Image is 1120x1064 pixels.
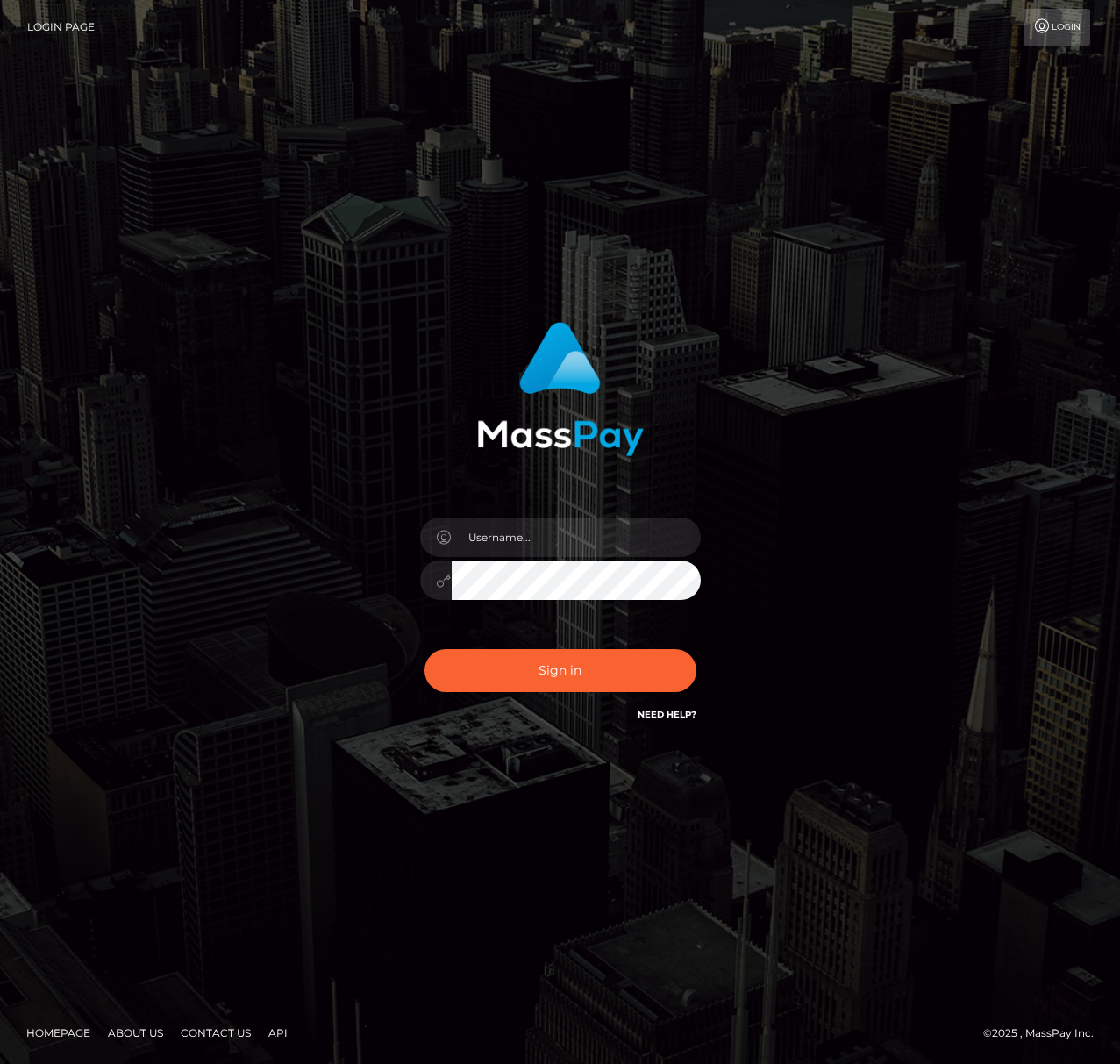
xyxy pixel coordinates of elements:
[452,518,701,557] input: Username...
[983,1024,1107,1043] div: © 2025 , MassPay Inc.
[261,1019,295,1046] a: API
[1024,9,1090,46] a: Login
[174,1019,258,1046] a: Contact Us
[424,649,696,692] button: Sign in
[477,322,644,456] img: MassPay Login
[27,9,95,46] a: Login Page
[101,1019,170,1046] a: About Us
[638,709,696,720] a: Need Help?
[19,1019,97,1046] a: Homepage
